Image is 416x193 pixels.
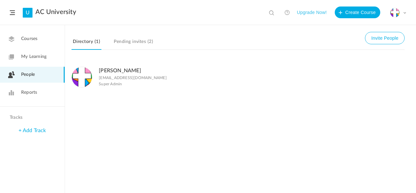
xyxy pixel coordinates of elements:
[21,89,37,96] span: Reports
[21,35,37,42] span: Courses
[71,37,101,50] a: Directory (1)
[99,76,167,80] p: [EMAIL_ADDRESS][DOMAIN_NAME]
[72,67,92,87] img: cross-mosaek.png
[112,37,154,50] a: Pending invites (2)
[10,115,53,120] h4: Tracks
[365,32,405,44] button: Invite People
[297,7,327,18] button: Upgrade Now!
[335,7,380,18] button: Create Course
[99,68,141,73] a: [PERSON_NAME]
[21,53,46,60] span: My Learning
[35,8,76,16] a: AC University
[21,71,35,78] span: People
[19,128,46,133] a: + Add Track
[99,82,122,86] span: Super Admin
[390,8,399,17] img: cross-mosaek.png
[23,8,32,18] a: U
